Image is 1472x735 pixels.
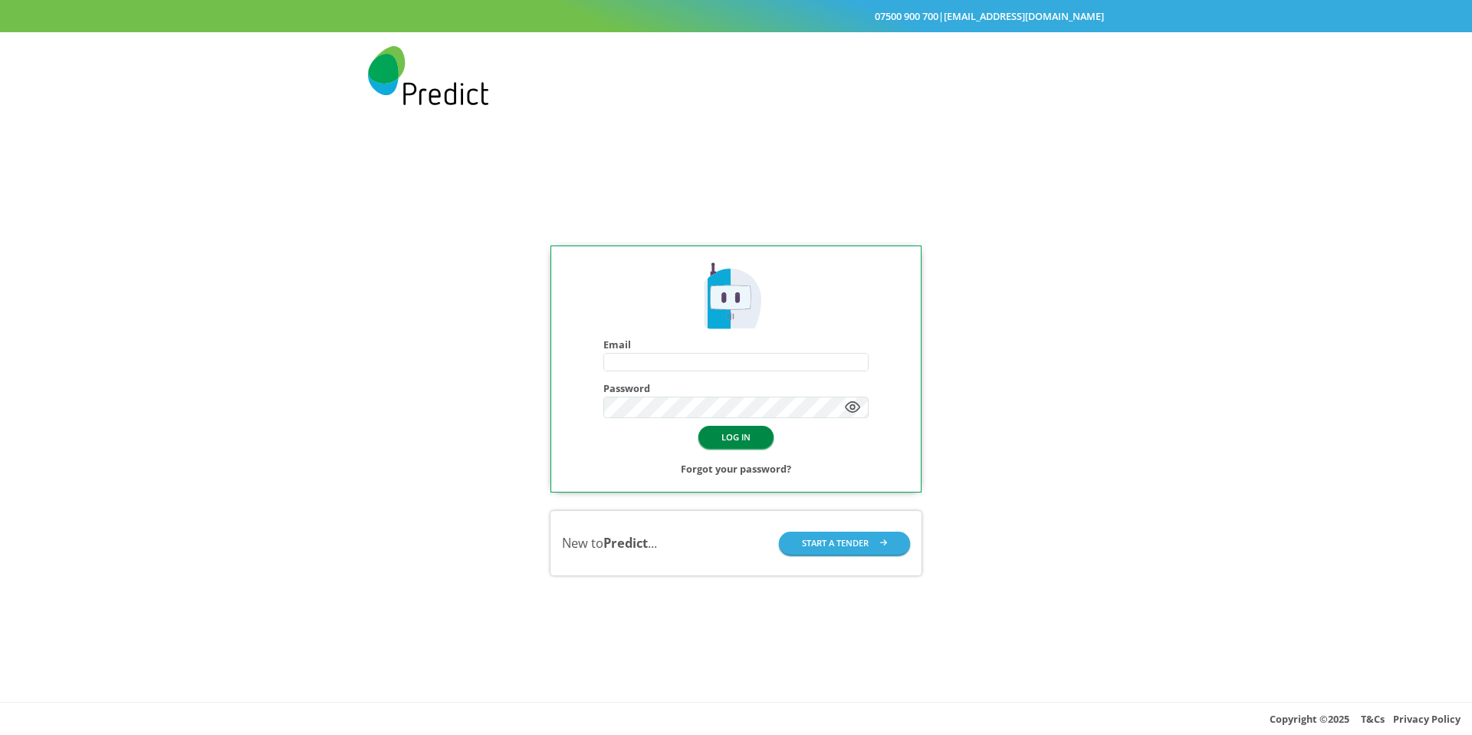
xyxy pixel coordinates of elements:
[698,426,774,448] button: LOG IN
[944,9,1104,23] a: [EMAIL_ADDRESS][DOMAIN_NAME]
[779,532,911,554] button: START A TENDER
[699,260,773,334] img: Predict Mobile
[681,460,791,478] a: Forgot your password?
[1393,712,1460,726] a: Privacy Policy
[368,46,488,105] img: Predict Mobile
[368,7,1104,25] div: |
[603,383,869,394] h4: Password
[603,534,648,552] b: Predict
[603,339,869,351] h4: Email
[875,9,938,23] a: 07500 900 700
[562,534,657,552] div: New to ...
[1361,712,1385,726] a: T&Cs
